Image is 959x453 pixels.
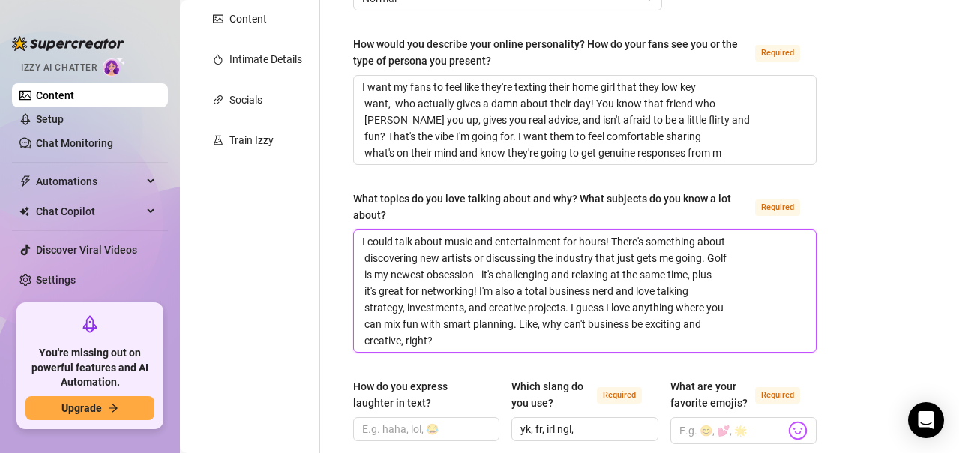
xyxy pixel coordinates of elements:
textarea: What topics do you love talking about and why? What subjects do you know a lot about? [354,230,816,352]
a: Content [36,89,74,101]
label: How do you express laughter in text? [353,378,499,411]
img: logo-BBDzfeDw.svg [12,36,124,51]
span: experiment [213,135,223,145]
span: Chat Copilot [36,199,142,223]
div: Train Izzy [229,132,274,148]
a: Chat Monitoring [36,137,113,149]
span: Required [597,387,642,403]
textarea: How would you describe your online personality? How do your fans see you or the type of persona y... [354,76,816,164]
input: What are your favorite emojis? [679,421,785,440]
span: fire [213,54,223,64]
span: rocket [81,315,99,333]
div: How do you express laughter in text? [353,378,489,411]
div: Socials [229,91,262,108]
span: picture [213,13,223,24]
span: Upgrade [61,402,102,414]
label: What topics do you love talking about and why? What subjects do you know a lot about? [353,190,817,223]
div: What topics do you love talking about and why? What subjects do you know a lot about? [353,190,749,223]
img: AI Chatter [103,55,126,76]
span: Izzy AI Chatter [21,61,97,75]
div: Which slang do you use? [511,378,590,411]
input: How do you express laughter in text? [362,421,487,437]
label: What are your favorite emojis? [670,378,817,411]
div: Intimate Details [229,51,302,67]
a: Settings [36,274,76,286]
a: Discover Viral Videos [36,244,137,256]
button: Upgradearrow-right [25,396,154,420]
div: Open Intercom Messenger [908,402,944,438]
label: How would you describe your online personality? How do your fans see you or the type of persona y... [353,36,817,69]
img: Chat Copilot [19,206,29,217]
div: How would you describe your online personality? How do your fans see you or the type of persona y... [353,36,749,69]
span: arrow-right [108,403,118,413]
div: What are your favorite emojis? [670,378,749,411]
label: Which slang do you use? [511,378,658,411]
input: Which slang do you use? [520,421,646,437]
div: Content [229,10,267,27]
span: link [213,94,223,105]
span: You're missing out on powerful features and AI Automation. [25,346,154,390]
a: Setup [36,113,64,125]
span: Required [755,199,800,216]
span: thunderbolt [19,175,31,187]
span: Automations [36,169,142,193]
img: svg%3e [788,421,808,440]
span: Required [755,45,800,61]
span: Required [755,387,800,403]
